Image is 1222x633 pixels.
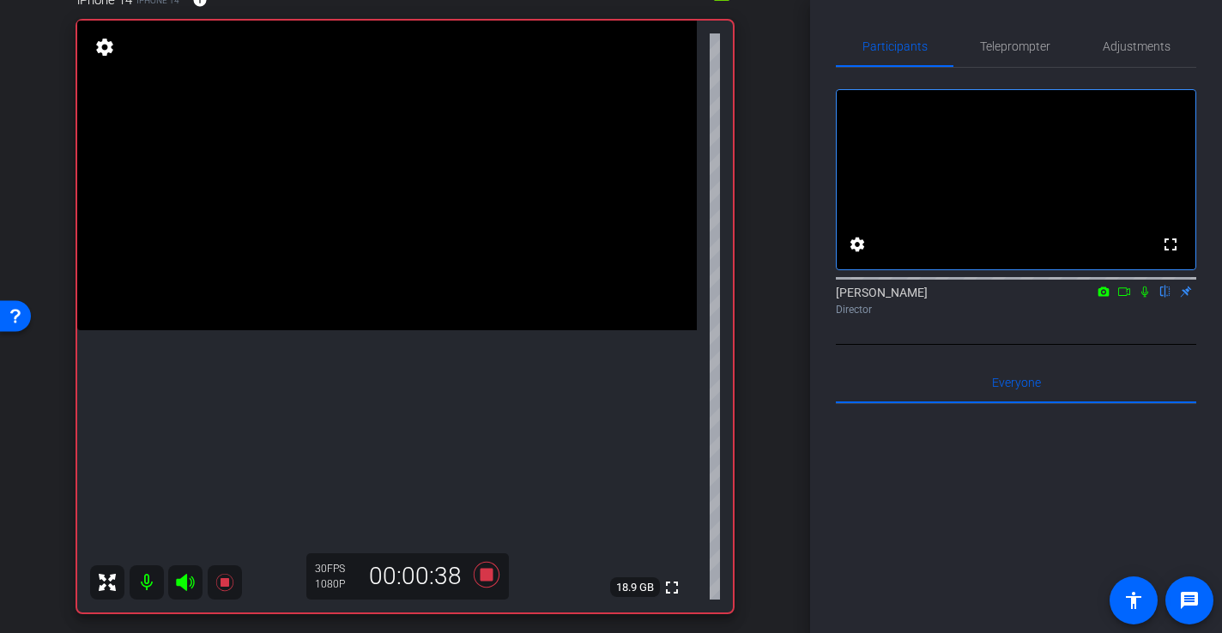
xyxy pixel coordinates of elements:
[836,284,1196,317] div: [PERSON_NAME]
[1103,40,1171,52] span: Adjustments
[662,577,682,598] mat-icon: fullscreen
[1160,234,1181,255] mat-icon: fullscreen
[1155,283,1176,298] mat-icon: flip
[358,562,473,591] div: 00:00:38
[610,577,660,598] span: 18.9 GB
[1179,590,1200,611] mat-icon: message
[836,302,1196,317] div: Director
[93,37,117,57] mat-icon: settings
[315,562,358,576] div: 30
[862,40,928,52] span: Participants
[980,40,1050,52] span: Teleprompter
[315,577,358,591] div: 1080P
[992,377,1041,389] span: Everyone
[847,234,868,255] mat-icon: settings
[1123,590,1144,611] mat-icon: accessibility
[327,563,345,575] span: FPS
